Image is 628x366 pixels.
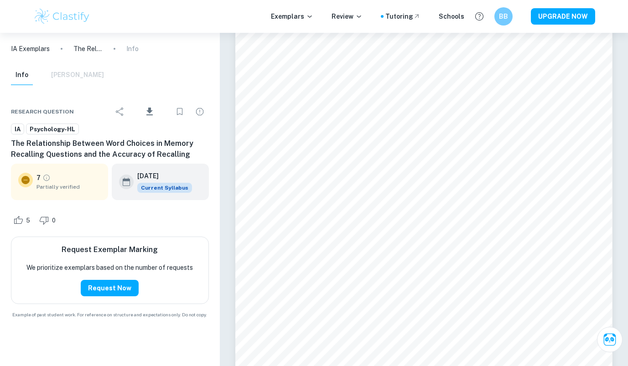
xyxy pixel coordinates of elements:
p: We prioritize exemplars based on the number of requests [26,263,193,273]
span: Partially verified [36,183,101,191]
div: Report issue [191,103,209,121]
span: IA [11,125,24,134]
a: Schools [439,11,464,21]
p: Info [126,44,139,54]
h6: BB [498,11,509,21]
div: This exemplar is based on the current syllabus. Feel free to refer to it for inspiration/ideas wh... [137,183,192,193]
span: Psychology-HL [26,125,78,134]
a: IA [11,124,24,135]
button: UPGRADE NOW [531,8,595,25]
span: Research question [11,108,74,116]
a: IA Exemplars [11,44,50,54]
p: 7 [36,173,41,183]
a: Tutoring [385,11,420,21]
a: Psychology-HL [26,124,79,135]
p: The Relationship Between Word Choices in Memory Recalling Questions and the Accuracy of Recalling [73,44,103,54]
h6: Request Exemplar Marking [62,244,158,255]
span: Example of past student work. For reference on structure and expectations only. Do not copy. [11,311,209,318]
h6: [DATE] [137,171,185,181]
div: Download [131,100,169,124]
div: Dislike [37,213,61,227]
button: BB [494,7,513,26]
span: Current Syllabus [137,183,192,193]
p: Exemplars [271,11,313,21]
img: Clastify logo [33,7,91,26]
p: Review [332,11,363,21]
span: 5 [21,216,35,225]
button: Request Now [81,280,139,296]
div: Share [111,103,129,121]
button: Ask Clai [597,327,623,352]
a: Grade partially verified [42,174,51,182]
div: Bookmark [171,103,189,121]
button: Help and Feedback [472,9,487,24]
div: Like [11,213,35,227]
span: 0 [47,216,61,225]
h6: The Relationship Between Word Choices in Memory Recalling Questions and the Accuracy of Recalling [11,138,209,160]
button: Info [11,65,33,85]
